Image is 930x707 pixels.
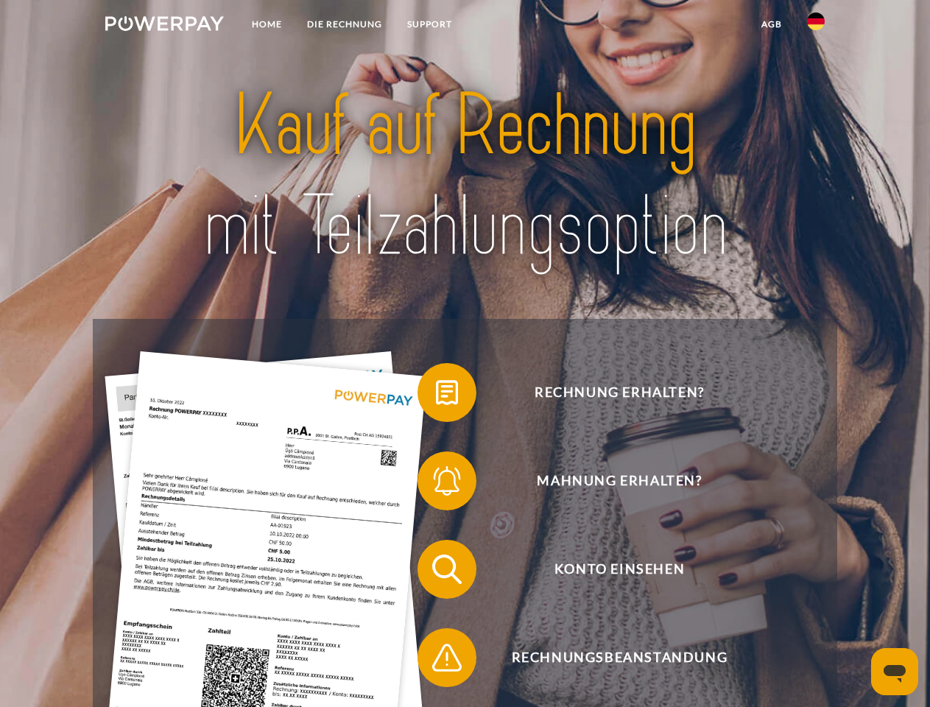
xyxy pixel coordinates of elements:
span: Rechnung erhalten? [439,363,800,422]
a: Home [239,11,295,38]
a: SUPPORT [395,11,465,38]
span: Mahnung erhalten? [439,451,800,510]
button: Rechnungsbeanstandung [418,628,800,687]
iframe: Schaltfläche zum Öffnen des Messaging-Fensters [871,648,918,695]
img: qb_warning.svg [429,639,465,676]
span: Rechnungsbeanstandung [439,628,800,687]
img: title-powerpay_de.svg [141,71,789,282]
a: agb [749,11,795,38]
button: Rechnung erhalten? [418,363,800,422]
img: qb_search.svg [429,551,465,588]
img: de [807,13,825,30]
img: qb_bill.svg [429,374,465,411]
span: Konto einsehen [439,540,800,599]
img: qb_bell.svg [429,462,465,499]
a: DIE RECHNUNG [295,11,395,38]
button: Konto einsehen [418,540,800,599]
img: logo-powerpay-white.svg [105,16,224,31]
button: Mahnung erhalten? [418,451,800,510]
